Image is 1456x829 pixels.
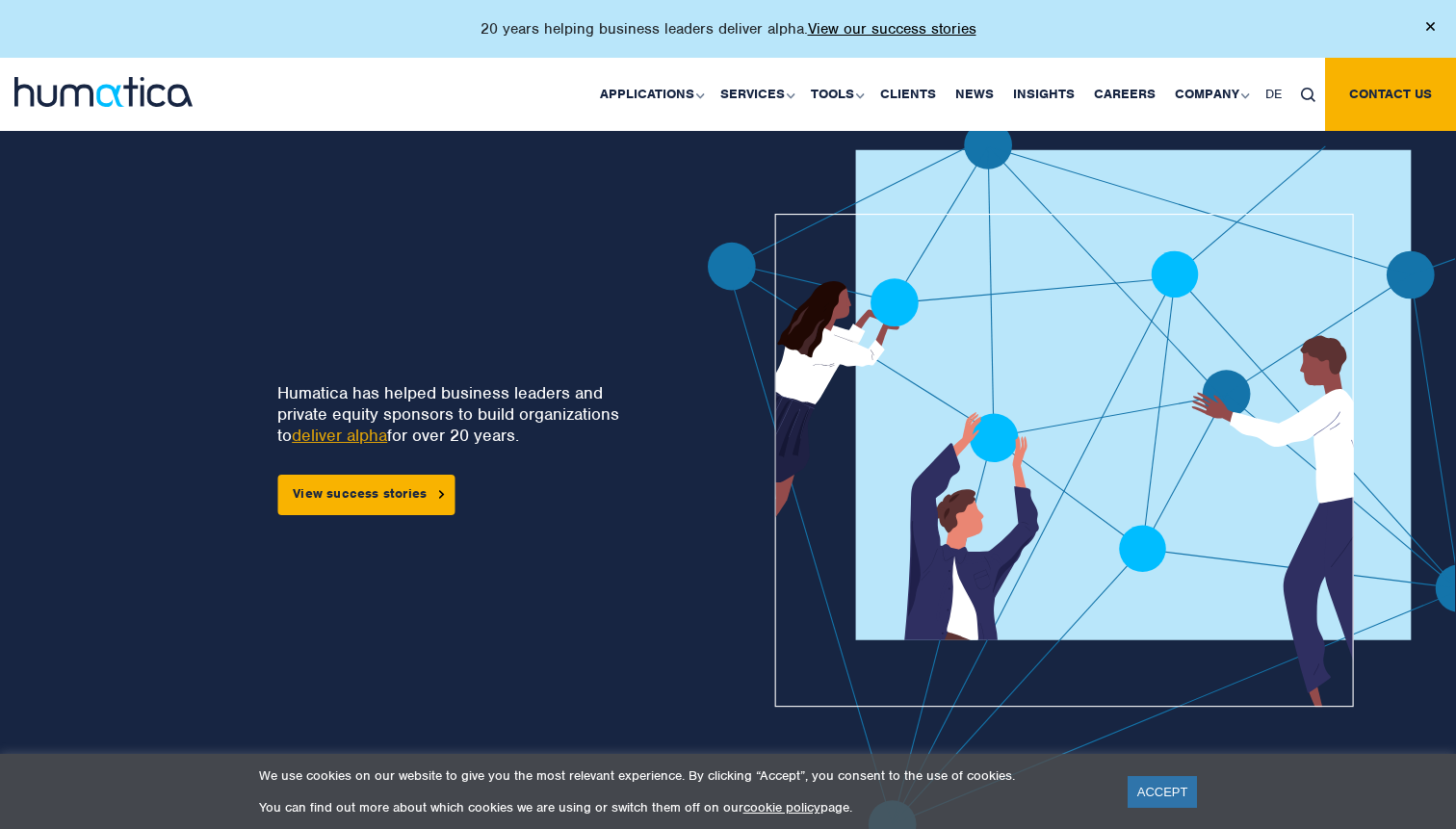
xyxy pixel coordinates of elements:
[1256,58,1291,131] a: DE
[292,425,387,446] a: deliver alpha
[14,77,193,107] img: logo
[808,19,976,39] a: View our success stories
[1003,58,1084,131] a: Insights
[743,799,820,816] a: cookie policy
[946,58,1003,131] a: News
[438,490,444,499] img: arrowicon
[1301,88,1315,102] img: search_icon
[801,58,871,131] a: Tools
[1128,776,1198,808] a: ACCEPT
[481,19,976,39] p: 20 years helping business leaders deliver alpha.
[590,58,711,131] a: Applications
[871,58,946,131] a: Clients
[259,799,1104,816] p: You can find out more about which cookies we are using or switch them off on our page.
[1325,58,1456,131] a: Contact us
[277,475,455,515] a: View success stories
[1165,58,1256,131] a: Company
[259,767,1104,784] p: We use cookies on our website to give you the most relevant experience. By clicking “Accept”, you...
[1265,86,1282,102] span: DE
[1084,58,1165,131] a: Careers
[277,382,629,446] p: Humatica has helped business leaders and private equity sponsors to build organizations to for ov...
[711,58,801,131] a: Services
